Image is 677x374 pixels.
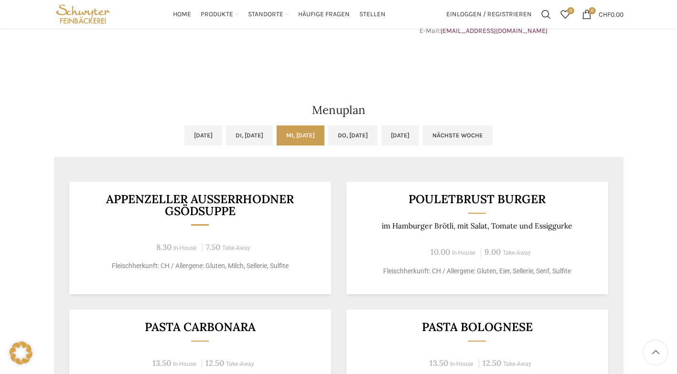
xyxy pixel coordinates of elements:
span: Standorte [248,10,283,19]
span: Take-Away [503,249,531,256]
span: 7.50 [206,242,220,252]
div: Main navigation [117,5,441,24]
a: Do, [DATE] [328,125,377,145]
a: Di, [DATE] [226,125,273,145]
a: Stellen [359,5,386,24]
a: Produkte [201,5,238,24]
a: [DATE] [381,125,419,145]
span: Häufige Fragen [298,10,350,19]
span: In-House [173,245,197,251]
span: In-House [450,361,473,367]
a: [DATE] [184,125,222,145]
span: 0 [567,7,574,14]
h3: Pouletbrust Burger [358,193,596,205]
span: 10.00 [430,247,450,257]
span: Produkte [201,10,233,19]
span: Take-Away [503,361,531,367]
p: im Hamburger Brötli, mit Salat, Tomate und Essiggurke [358,221,596,230]
h3: Pasta Carbonara [81,321,319,333]
span: 0 [589,7,596,14]
a: Site logo [54,10,113,18]
p: Fleischherkunft: CH / Allergene: Gluten, Milch, Sellerie, Sulfite [81,261,319,271]
span: Einloggen / Registrieren [446,11,532,18]
span: Take-Away [222,245,250,251]
a: Einloggen / Registrieren [441,5,537,24]
span: In-House [452,249,475,256]
h2: Menuplan [54,104,623,116]
a: 0 CHF0.00 [577,5,628,24]
a: Standorte [248,5,289,24]
span: 12.50 [205,358,224,368]
span: 9.00 [484,247,501,257]
a: 0 [556,5,575,24]
a: Scroll to top button [644,341,667,364]
a: Nächste Woche [423,125,493,145]
span: Stellen [359,10,386,19]
a: [EMAIL_ADDRESS][DOMAIN_NAME] [441,27,548,35]
div: Meine Wunschliste [556,5,575,24]
span: CHF [599,10,611,18]
span: 13.50 [430,358,448,368]
a: Home [173,5,191,24]
span: In-House [173,361,196,367]
span: Home [173,10,191,19]
h3: Pasta Bolognese [358,321,596,333]
a: Suchen [537,5,556,24]
a: Häufige Fragen [298,5,350,24]
p: Fleischherkunft: CH / Allergene: Gluten, Eier, Sellerie, Senf, Sulfite [358,266,596,276]
span: Take-Away [226,361,254,367]
span: 8.30 [156,242,172,252]
a: Mi, [DATE] [277,125,324,145]
span: 12.50 [483,358,501,368]
h3: Appenzeller Ausserrhodner Gsödsuppe [81,193,319,217]
bdi: 0.00 [599,10,623,18]
span: 13.50 [152,358,171,368]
